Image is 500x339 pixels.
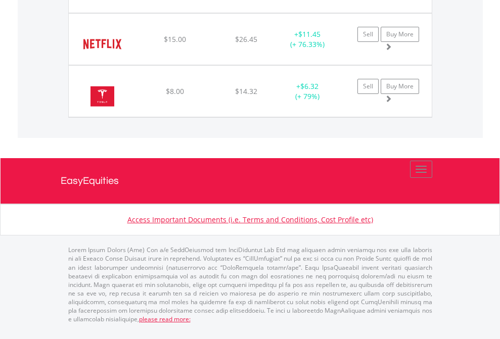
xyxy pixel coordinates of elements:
[164,34,186,44] span: $15.00
[381,27,419,42] a: Buy More
[298,29,321,39] span: $11.45
[357,79,379,94] a: Sell
[68,246,432,323] p: Lorem Ipsum Dolors (Ame) Con a/e SeddOeiusmod tem InciDiduntut Lab Etd mag aliquaen admin veniamq...
[276,81,339,102] div: + (+ 79%)
[276,29,339,50] div: + (+ 76.33%)
[381,79,419,94] a: Buy More
[235,34,257,44] span: $26.45
[300,81,319,91] span: $6.32
[74,78,131,114] img: EQU.US.TSLA.png
[235,86,257,96] span: $14.32
[357,27,379,42] a: Sell
[127,215,373,224] a: Access Important Documents (i.e. Terms and Conditions, Cost Profile etc)
[61,158,440,204] a: EasyEquities
[139,315,191,323] a: please read more:
[74,26,131,62] img: EQU.US.NFLX.png
[166,86,184,96] span: $8.00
